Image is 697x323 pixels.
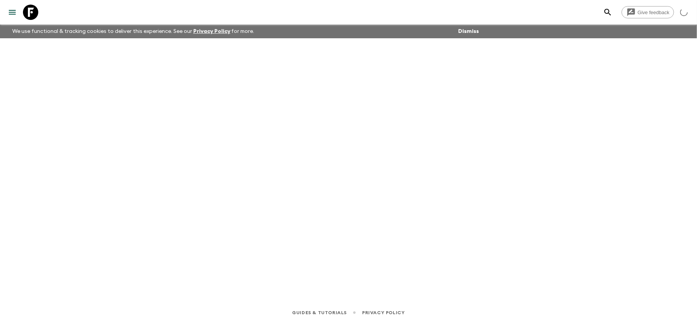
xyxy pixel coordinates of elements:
button: search adventures [600,5,615,20]
a: Guides & Tutorials [292,308,347,317]
span: Give feedback [633,10,674,15]
p: We use functional & tracking cookies to deliver this experience. See our for more. [9,24,258,38]
a: Privacy Policy [362,308,405,317]
a: Privacy Policy [193,29,230,34]
button: menu [5,5,20,20]
button: Dismiss [456,26,481,37]
a: Give feedback [622,6,674,18]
